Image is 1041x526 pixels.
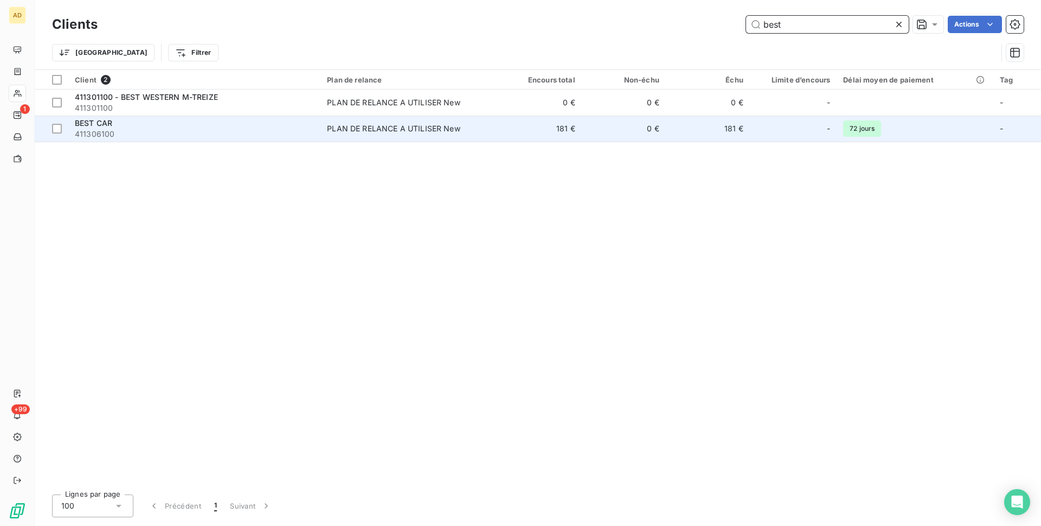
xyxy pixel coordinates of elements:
[327,123,460,134] div: PLAN DE RELANCE A UTILISER New
[498,90,582,116] td: 0 €
[9,7,26,24] div: AD
[75,103,314,113] span: 411301100
[843,75,987,84] div: Délai moyen de paiement
[101,75,111,85] span: 2
[20,104,30,114] span: 1
[61,500,74,511] span: 100
[582,116,666,142] td: 0 €
[582,90,666,116] td: 0 €
[168,44,218,61] button: Filtrer
[504,75,575,84] div: Encours total
[827,97,830,108] span: -
[214,500,217,511] span: 1
[142,495,208,517] button: Précédent
[327,97,460,108] div: PLAN DE RELANCE A UTILISER New
[52,15,98,34] h3: Clients
[672,75,743,84] div: Échu
[843,121,881,137] span: 72 jours
[498,116,582,142] td: 181 €
[1000,124,1003,133] span: -
[666,116,750,142] td: 181 €
[1004,489,1030,515] div: Open Intercom Messenger
[11,404,30,414] span: +99
[327,75,491,84] div: Plan de relance
[208,495,223,517] button: 1
[1000,98,1003,107] span: -
[588,75,659,84] div: Non-échu
[223,495,278,517] button: Suivant
[52,44,155,61] button: [GEOGRAPHIC_DATA]
[75,118,112,128] span: BEST CAR
[9,502,26,519] img: Logo LeanPay
[75,75,97,84] span: Client
[746,16,909,33] input: Rechercher
[75,92,218,102] span: 411301100 - BEST WESTERN M-TREIZE
[666,90,750,116] td: 0 €
[948,16,1002,33] button: Actions
[827,123,830,134] span: -
[1000,75,1034,84] div: Tag
[756,75,830,84] div: Limite d’encours
[75,129,314,140] span: 411306100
